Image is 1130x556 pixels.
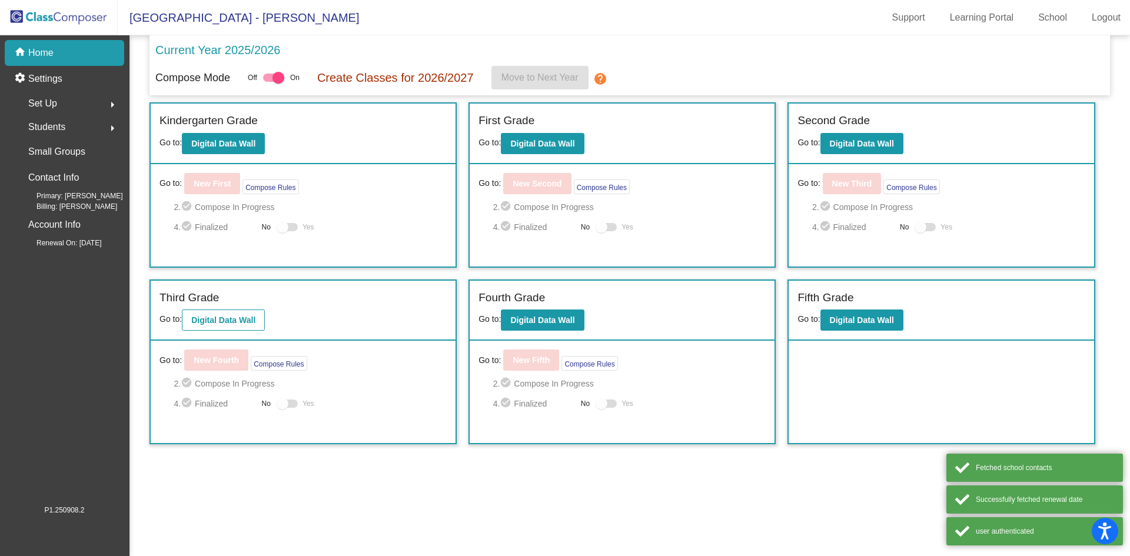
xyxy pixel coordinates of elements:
button: Digital Data Wall [501,133,584,154]
span: Go to: [159,138,182,147]
b: Digital Data Wall [510,315,574,325]
span: Yes [303,220,314,234]
mat-icon: settings [14,72,28,86]
a: School [1029,8,1076,27]
button: Digital Data Wall [182,309,265,331]
span: Go to: [159,354,182,367]
span: 4. Finalized [812,220,894,234]
label: Third Grade [159,289,219,307]
span: Go to: [797,314,820,324]
div: user authenticated [976,526,1114,537]
button: New Fifth [503,349,559,371]
span: Go to: [797,177,820,189]
b: New Fourth [194,355,239,365]
span: Go to: [159,177,182,189]
mat-icon: check_circle [181,220,195,234]
span: 4. Finalized [174,220,255,234]
button: Compose Rules [883,179,939,194]
button: Compose Rules [561,356,617,371]
span: Yes [621,397,633,411]
span: 4. Finalized [174,397,255,411]
mat-icon: home [14,46,28,60]
a: Logout [1082,8,1130,27]
mat-icon: check_circle [500,200,514,214]
mat-icon: check_circle [500,220,514,234]
span: Billing: [PERSON_NAME] [18,201,117,212]
span: [GEOGRAPHIC_DATA] - [PERSON_NAME] [118,8,359,27]
span: Primary: [PERSON_NAME] [18,191,123,201]
span: 4. Finalized [493,397,575,411]
span: 4. Finalized [493,220,575,234]
p: Contact Info [28,169,79,186]
span: 2. Compose In Progress [493,377,766,391]
p: Settings [28,72,62,86]
b: Digital Data Wall [830,139,894,148]
mat-icon: arrow_right [105,121,119,135]
span: 2. Compose In Progress [493,200,766,214]
mat-icon: check_circle [819,220,833,234]
span: No [262,398,271,409]
span: 2. Compose In Progress [174,200,447,214]
span: Yes [621,220,633,234]
span: Set Up [28,95,57,112]
button: Digital Data Wall [820,309,903,331]
b: Digital Data Wall [191,315,255,325]
label: Second Grade [797,112,870,129]
mat-icon: check_circle [181,397,195,411]
span: No [581,398,590,409]
mat-icon: check_circle [181,377,195,391]
mat-icon: arrow_right [105,98,119,112]
button: New First [184,173,240,194]
span: No [900,222,909,232]
span: On [290,72,300,83]
b: New Second [513,179,561,188]
b: New Third [832,179,872,188]
p: Compose Mode [155,70,230,86]
span: 2. Compose In Progress [812,200,1085,214]
mat-icon: check_circle [500,397,514,411]
mat-icon: help [593,72,607,86]
p: Home [28,46,54,60]
button: Compose Rules [242,179,298,194]
b: Digital Data Wall [510,139,574,148]
button: Move to Next Year [491,66,589,89]
label: First Grade [478,112,534,129]
b: New First [194,179,231,188]
p: Current Year 2025/2026 [155,41,280,59]
button: Digital Data Wall [501,309,584,331]
div: Successfully fetched renewal date [976,494,1114,505]
span: 2. Compose In Progress [174,377,447,391]
button: Digital Data Wall [820,133,903,154]
p: Create Classes for 2026/2027 [317,69,474,86]
span: Go to: [797,138,820,147]
p: Account Info [28,217,81,233]
p: Small Groups [28,144,85,160]
span: Go to: [478,314,501,324]
b: Digital Data Wall [830,315,894,325]
button: Compose Rules [574,179,630,194]
label: Fifth Grade [797,289,853,307]
button: New Third [823,173,882,194]
span: Yes [303,397,314,411]
b: Digital Data Wall [191,139,255,148]
a: Learning Portal [940,8,1023,27]
span: Students [28,119,65,135]
span: Move to Next Year [501,72,579,82]
span: Renewal On: [DATE] [18,238,101,248]
span: Go to: [159,314,182,324]
span: No [262,222,271,232]
mat-icon: check_circle [500,377,514,391]
button: New Fourth [184,349,248,371]
span: Go to: [478,354,501,367]
span: Go to: [478,177,501,189]
div: Fetched school contacts [976,462,1114,473]
span: Yes [940,220,952,234]
button: New Second [503,173,571,194]
span: Go to: [478,138,501,147]
span: No [581,222,590,232]
b: New Fifth [513,355,550,365]
a: Support [883,8,935,27]
button: Digital Data Wall [182,133,265,154]
mat-icon: check_circle [181,200,195,214]
button: Compose Rules [251,356,307,371]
